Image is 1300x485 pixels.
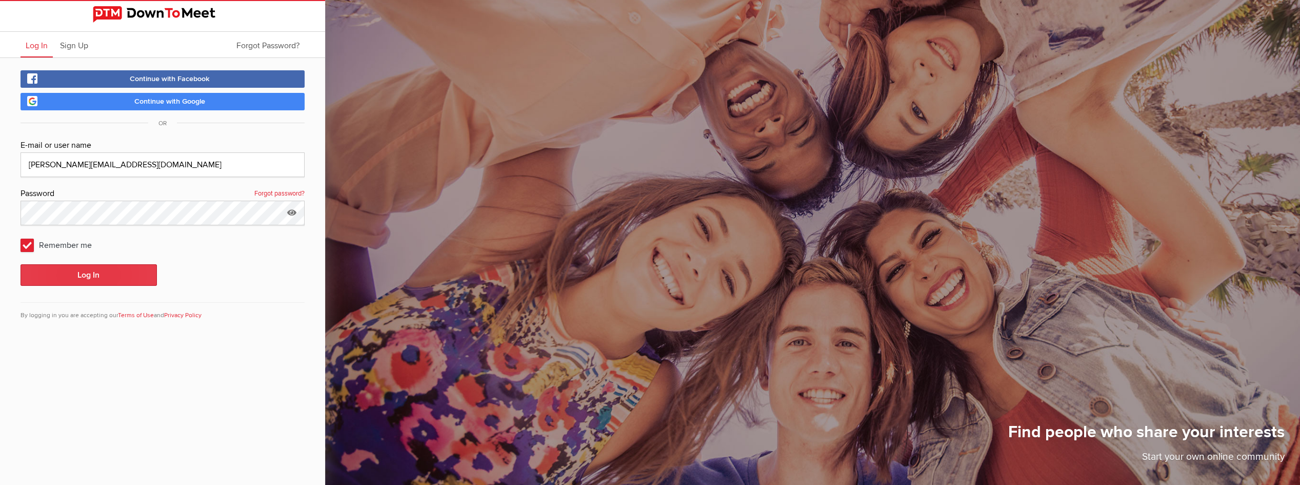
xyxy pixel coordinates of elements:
[231,32,305,57] a: Forgot Password?
[134,97,205,106] span: Continue with Google
[21,139,305,152] div: E-mail or user name
[93,6,232,23] img: DownToMeet
[21,70,305,88] a: Continue with Facebook
[21,302,305,320] div: By logging in you are accepting our and
[1008,422,1285,450] h1: Find people who share your interests
[118,312,154,319] a: Terms of Use
[164,312,202,319] a: Privacy Policy
[236,41,299,51] span: Forgot Password?
[21,152,305,177] input: Email@address.com
[254,187,305,201] a: Forgot password?
[21,32,53,57] a: Log In
[55,32,93,57] a: Sign Up
[21,187,305,201] div: Password
[60,41,88,51] span: Sign Up
[21,236,102,254] span: Remember me
[130,74,210,83] span: Continue with Facebook
[1008,450,1285,470] p: Start your own online community
[26,41,48,51] span: Log In
[21,264,157,286] button: Log In
[148,120,177,127] span: OR
[21,93,305,110] a: Continue with Google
